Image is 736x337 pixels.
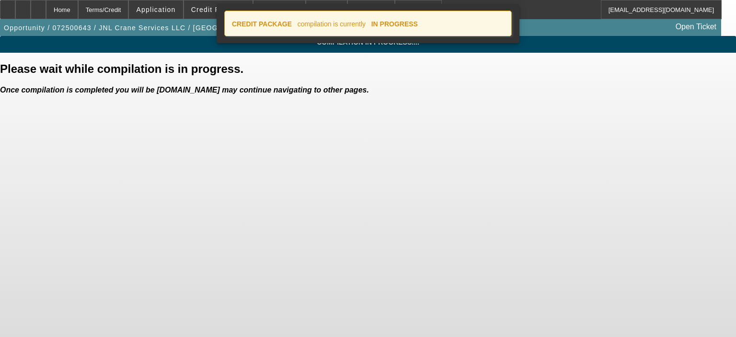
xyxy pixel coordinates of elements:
button: Credit Package [184,0,253,19]
span: Compilation in progress.... [7,38,729,46]
span: compilation is currently [298,20,366,28]
span: Opportunity / 072500643 / JNL Crane Services LLC / [GEOGRAPHIC_DATA][PERSON_NAME] [4,24,336,32]
span: Credit Package [191,6,245,13]
strong: IN PROGRESS [371,20,418,28]
a: Open Ticket [672,19,720,35]
button: Application [129,0,183,19]
strong: CREDIT PACKAGE [232,20,292,28]
span: Application [136,6,175,13]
